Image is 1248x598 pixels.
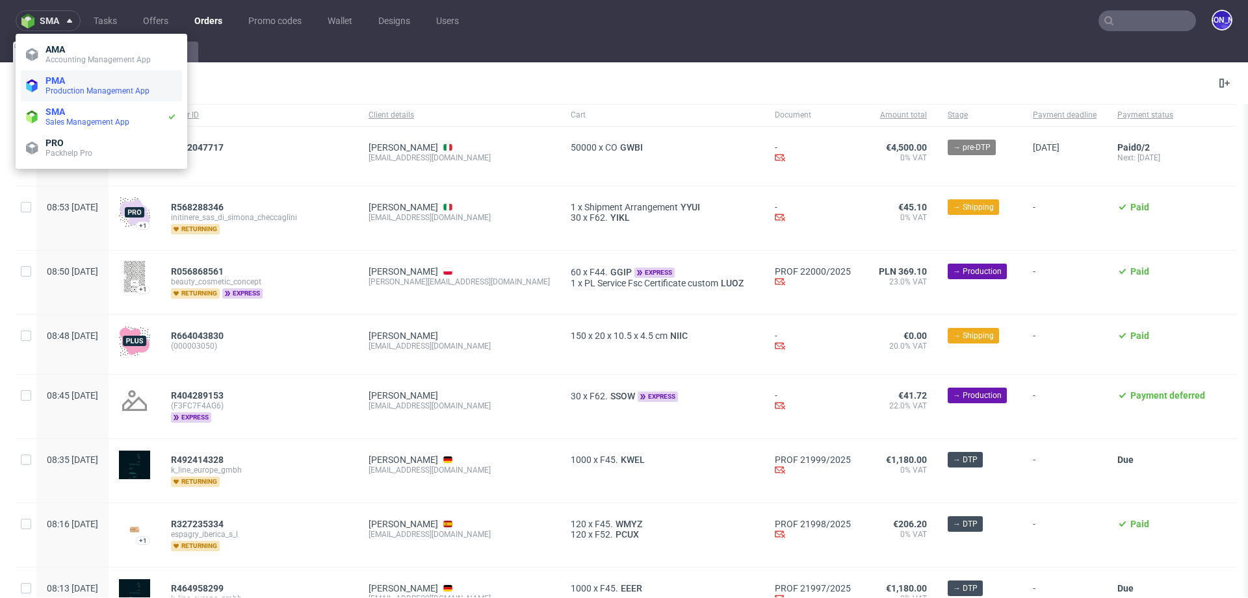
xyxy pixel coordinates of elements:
[872,341,927,351] span: 20.0% VAT
[668,330,690,341] a: NIIC
[370,10,418,31] a: Designs
[240,10,309,31] a: Promo codes
[47,330,98,341] span: 08:48 [DATE]
[1033,110,1097,121] span: Payment deadline
[1130,519,1149,529] span: Paid
[571,267,581,277] span: 60
[21,39,182,70] a: AMAAccounting Management App
[1130,390,1205,401] span: Payment deferred
[571,142,754,153] div: x
[600,583,618,593] span: F45.
[1033,142,1059,153] span: [DATE]
[893,519,927,529] span: €206.20
[571,202,576,212] span: 1
[571,278,576,288] span: 1
[595,519,613,529] span: F45.
[369,529,550,540] div: [EMAIL_ADDRESS][DOMAIN_NAME]
[1137,153,1160,162] span: [DATE]
[171,212,348,223] span: initinere_sas_di_simona_checcaglini
[571,529,754,540] div: x
[171,412,211,423] span: express
[775,142,851,165] div: -
[571,390,754,402] div: x
[571,455,754,465] div: x
[369,153,550,163] div: [EMAIL_ADDRESS][DOMAIN_NAME]
[21,14,40,29] img: logo
[139,537,147,544] div: +1
[171,202,226,212] a: R568288346
[119,197,150,228] img: pro-icon.017ec5509f39f3e742e3.png
[171,202,224,212] span: R568288346
[171,142,224,153] span: R372047717
[119,325,150,356] img: plus-icon.676465ae8f3a83198b3f.png
[718,278,746,288] a: LUOZ
[119,261,150,292] img: version_two_editor_design.png
[775,455,851,465] a: PROF 21999/2025
[45,118,129,127] span: Sales Management App
[47,202,98,212] span: 08:53 [DATE]
[45,86,149,95] span: Production Management App
[171,142,226,153] a: R372047717
[617,142,645,153] span: GWBI
[872,110,927,121] span: Amount total
[571,266,754,278] div: x
[872,153,927,163] span: 0% VAT
[47,455,98,465] span: 08:35 [DATE]
[608,391,638,401] a: SSOW
[953,518,978,530] span: → DTP
[886,455,927,465] span: €1,180.00
[571,330,586,341] span: 150
[171,390,226,401] a: R404289153
[369,330,438,341] a: [PERSON_NAME]
[613,529,642,540] a: PCUX
[584,278,718,288] span: PL Service Fsc Certificate custom
[872,529,927,540] span: 0% VAT
[571,583,754,593] div: x
[571,519,586,529] span: 120
[953,390,1002,401] span: → Production
[608,267,634,277] span: GGIP
[590,391,608,401] span: F62.
[1117,110,1205,121] span: Payment status
[775,110,851,121] span: Document
[678,202,703,212] a: YYUI
[1117,583,1134,593] span: Due
[171,455,226,465] a: R492414328
[953,330,994,342] span: → Shipping
[320,10,360,31] a: Wallet
[171,465,348,475] span: k_line_europe_gmbh
[775,583,851,593] a: PROF 21997/2025
[571,391,581,401] span: 30
[571,583,591,593] span: 1000
[948,110,1012,121] span: Stage
[571,212,581,223] span: 30
[775,266,851,277] a: PROF 22000/2025
[590,267,608,277] span: F44.
[171,277,348,287] span: beauty_cosmetic_concept
[953,201,994,213] span: → Shipping
[16,10,81,31] button: sma
[171,519,224,529] span: R327235334
[369,583,438,593] a: [PERSON_NAME]
[872,212,927,223] span: 0% VAT
[119,451,150,480] img: version_two_editor_design.png
[369,390,438,401] a: [PERSON_NAME]
[45,106,65,117] span: SMA
[1033,202,1097,234] span: -
[618,583,645,593] a: EEER
[1130,266,1149,277] span: Paid
[369,142,438,153] a: [PERSON_NAME]
[171,541,220,551] span: returning
[775,519,851,529] a: PROF 21998/2025
[634,268,675,278] span: express
[571,212,754,223] div: x
[40,16,59,25] span: sma
[369,202,438,212] a: [PERSON_NAME]
[571,202,754,212] div: x
[953,266,1002,277] span: → Production
[119,521,150,538] img: version_two_editor_design
[872,277,927,287] span: 23.0% VAT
